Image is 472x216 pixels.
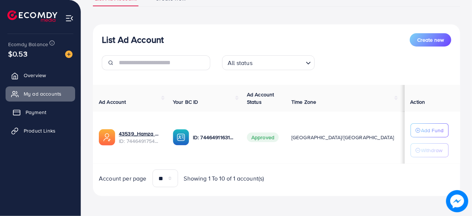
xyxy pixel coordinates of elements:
img: logo [7,10,57,22]
input: Search for option [255,56,303,68]
span: Ad Account Status [247,91,274,106]
span: Your BC ID [173,98,198,106]
a: Overview [6,68,75,83]
span: Ad Account [99,98,126,106]
img: menu [65,14,74,23]
span: Approved [247,133,279,142]
span: ID: 7446491754888790032 [119,137,161,145]
span: Showing 1 To 10 of 1 account(s) [184,174,264,183]
span: Overview [24,72,46,79]
button: Add Fund [411,123,449,137]
span: My ad accounts [24,90,61,97]
a: My ad accounts [6,86,75,101]
a: Payment [6,105,75,120]
span: Payment [26,109,46,116]
img: ic-ba-acc.ded83a64.svg [173,129,189,145]
span: Ecomdy Balance [8,41,48,48]
p: ID: 7446491163131101201 [193,133,235,142]
span: Time Zone [291,98,316,106]
span: Create new [417,36,444,44]
p: Add Fund [421,126,444,135]
span: [GEOGRAPHIC_DATA]/[GEOGRAPHIC_DATA] [291,134,394,141]
button: Create new [410,33,451,47]
span: $0.53 [8,48,27,59]
span: Product Links [24,127,56,134]
img: image [446,190,468,212]
span: Account per page [99,174,147,183]
img: ic-ads-acc.e4c84228.svg [99,129,115,145]
button: Withdraw [411,143,449,157]
div: <span class='underline'>43539_Hamza Store_1733771482570</span></br>7446491754888790032 [119,130,161,145]
img: image [65,51,73,58]
span: Action [411,98,425,106]
a: Product Links [6,123,75,138]
a: 43539_Hamza Store_1733771482570 [119,130,161,137]
span: All status [226,58,254,68]
div: Search for option [222,55,315,70]
h3: List Ad Account [102,34,164,45]
p: Withdraw [421,146,443,155]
